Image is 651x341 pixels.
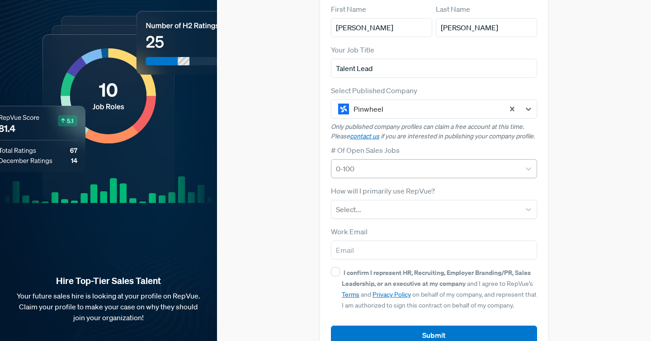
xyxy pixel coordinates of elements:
[331,44,374,55] label: Your Job Title
[331,122,537,141] p: Only published company profiles can claim a free account at this time. Please if you are interest...
[331,85,417,96] label: Select Published Company
[331,185,435,196] label: How will I primarily use RepVue?
[436,18,537,37] input: Last Name
[436,4,470,14] label: Last Name
[331,241,537,260] input: Email
[331,59,537,78] input: Title
[373,290,411,298] a: Privacy Policy
[331,226,368,237] label: Work Email
[14,290,203,323] p: Your future sales hire is looking at your profile on RepVue. Claim your profile to make your case...
[331,18,432,37] input: First Name
[342,290,359,298] a: Terms
[331,145,400,156] label: # Of Open Sales Jobs
[350,132,379,140] a: contact us
[338,104,349,114] img: Pinwheel
[342,269,537,309] span: and I agree to RepVue’s and on behalf of my company, and represent that I am authorized to sign t...
[14,275,203,287] strong: Hire Top-Tier Sales Talent
[342,268,531,288] strong: I confirm I represent HR, Recruiting, Employer Branding/PR, Sales Leadership, or an executive at ...
[331,4,366,14] label: First Name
